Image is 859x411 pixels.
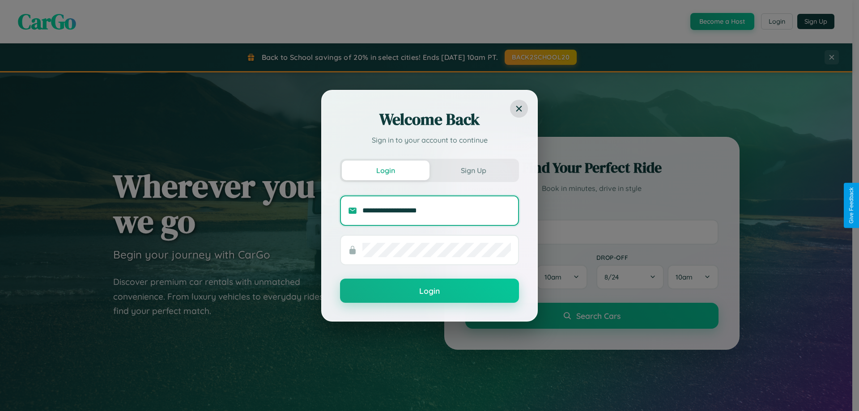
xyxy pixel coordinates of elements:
[429,161,517,180] button: Sign Up
[340,135,519,145] p: Sign in to your account to continue
[342,161,429,180] button: Login
[848,187,855,224] div: Give Feedback
[340,279,519,303] button: Login
[340,109,519,130] h2: Welcome Back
